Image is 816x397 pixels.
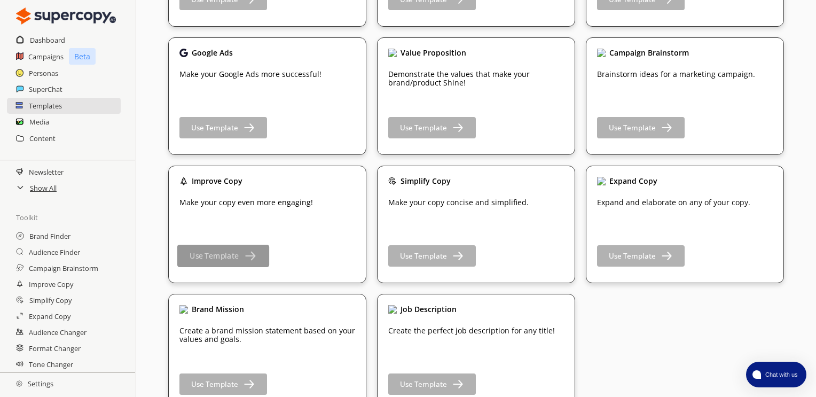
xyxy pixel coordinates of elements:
[29,164,64,180] a: Newsletter
[29,292,72,308] a: Simplify Copy
[29,65,58,81] a: Personas
[192,176,242,186] b: Improve Copy
[192,48,233,58] b: Google Ads
[29,114,49,130] a: Media
[400,123,447,133] b: Use Template
[609,176,657,186] b: Expand Copy
[179,305,188,314] img: Close
[179,70,321,79] p: Make your Google Ads more successful!
[388,373,476,395] button: Use Template
[400,379,447,389] b: Use Template
[29,356,73,372] a: Tone Changer
[401,176,451,186] b: Simplify Copy
[597,198,750,207] p: Expand and elaborate on any of your copy.
[69,48,96,65] p: Beta
[388,49,397,57] img: Close
[597,49,606,57] img: Close
[761,370,800,379] span: Chat with us
[16,380,22,387] img: Close
[388,198,529,207] p: Make your copy concise and simplified.
[179,49,188,57] img: Close
[29,228,70,244] a: Brand Finder
[29,98,62,114] a: Templates
[16,5,116,27] img: Close
[179,177,188,185] img: Close
[177,245,269,267] button: Use Template
[191,123,238,133] b: Use Template
[29,340,81,356] a: Format Changer
[388,245,476,267] button: Use Template
[29,81,62,97] a: SuperChat
[30,32,65,48] a: Dashboard
[400,251,447,261] b: Use Template
[179,373,267,395] button: Use Template
[179,198,313,207] p: Make your copy even more engaging!
[388,70,564,87] p: Demonstrate the values that make your brand/product Shine!
[388,177,397,185] img: Close
[597,70,755,79] p: Brainstorm ideas for a marketing campaign.
[597,177,606,185] img: Close
[401,304,457,314] b: Job Description
[28,49,64,65] a: Campaigns
[388,305,397,314] img: Close
[29,130,56,146] a: Content
[192,304,244,314] b: Brand Mission
[609,48,689,58] b: Campaign Brainstorm
[179,326,355,344] p: Create a brand mission statement based on your values and goals.
[388,326,555,335] p: Create the perfect job description for any title!
[30,180,57,196] a: Show All
[29,308,70,324] a: Expand Copy
[388,117,476,138] button: Use Template
[401,48,466,58] b: Value Proposition
[597,117,685,138] button: Use Template
[29,260,98,276] a: Campaign Brainstorm
[746,362,806,387] button: atlas-launcher
[190,251,239,261] b: Use Template
[179,117,267,138] button: Use Template
[609,251,656,261] b: Use Template
[29,324,87,340] a: Audience Changer
[29,244,80,260] a: Audience Finder
[609,123,656,133] b: Use Template
[191,379,238,389] b: Use Template
[29,276,73,292] a: Improve Copy
[597,245,685,267] button: Use Template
